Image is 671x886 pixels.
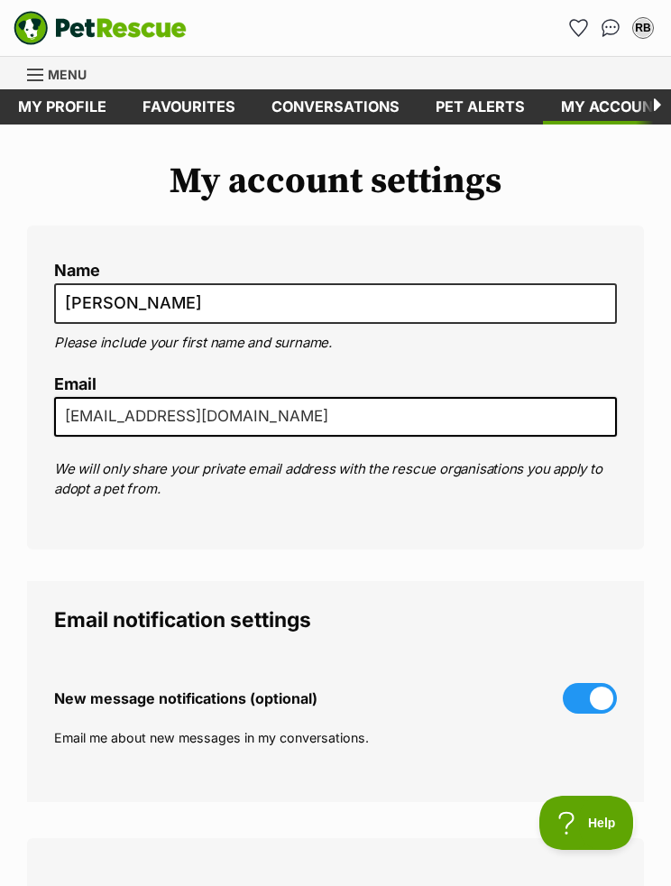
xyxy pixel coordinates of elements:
[54,333,617,354] p: Please include your first name and surname.
[54,459,617,500] p: We will only share your private email address with the rescue organisations you apply to adopt a ...
[124,89,253,125] a: Favourites
[54,690,317,706] span: New message notifications (optional)
[418,89,543,125] a: Pet alerts
[564,14,593,42] a: Favourites
[602,19,620,37] img: chat-41dd97257d64d25036548639549fe6c8038ab92f7586957e7f3b1b290dea8141.svg
[629,14,657,42] button: My account
[54,608,617,632] legend: Email notification settings
[596,14,625,42] a: Conversations
[48,67,87,82] span: Menu
[27,57,99,89] a: Menu
[27,581,644,803] fieldset: Email notification settings
[634,19,652,37] div: RB
[27,161,644,202] h1: My account settings
[539,796,635,850] iframe: Help Scout Beacon - Open
[564,14,657,42] ul: Account quick links
[54,375,617,394] label: Email
[54,262,617,281] label: Name
[14,11,187,45] img: logo-e224e6f780fb5917bec1dbf3a21bbac754714ae5b6737aabdf751b685950b380.svg
[14,11,187,45] a: PetRescue
[54,728,617,747] p: Email me about new messages in my conversations.
[253,89,418,125] a: conversations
